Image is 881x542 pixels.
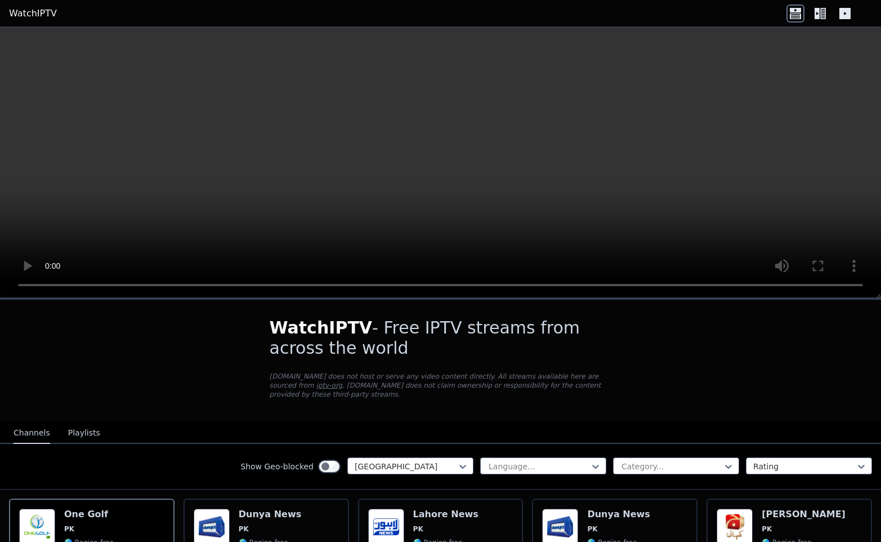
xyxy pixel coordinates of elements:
[762,525,772,534] span: PK
[270,372,612,399] p: [DOMAIN_NAME] does not host or serve any video content directly. All streams available here are s...
[239,525,249,534] span: PK
[64,525,74,534] span: PK
[270,318,373,337] span: WatchIPTV
[9,7,57,20] a: WatchIPTV
[316,381,343,389] a: iptv-org
[270,318,612,358] h1: - Free IPTV streams from across the world
[64,509,114,520] h6: One Golf
[413,525,423,534] span: PK
[762,509,846,520] h6: [PERSON_NAME]
[68,423,100,444] button: Playlists
[240,461,314,472] label: Show Geo-blocked
[239,509,301,520] h6: Dunya News
[587,509,650,520] h6: Dunya News
[587,525,597,534] span: PK
[14,423,50,444] button: Channels
[413,509,478,520] h6: Lahore News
